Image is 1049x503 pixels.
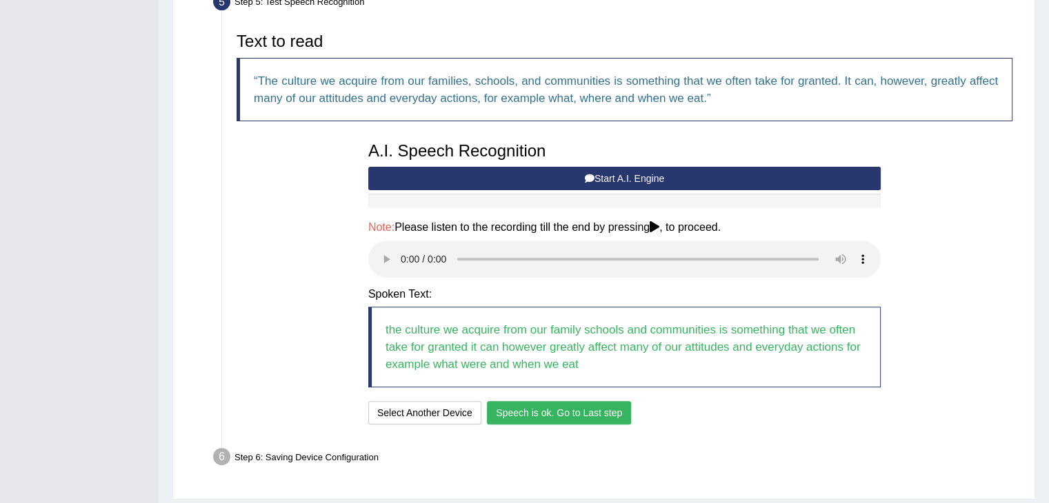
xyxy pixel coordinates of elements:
[207,444,1028,474] div: Step 6: Saving Device Configuration
[237,32,1012,50] h3: Text to read
[487,401,631,424] button: Speech is ok. Go to Last step
[368,142,881,160] h3: A.I. Speech Recognition
[368,288,881,300] h4: Spoken Text:
[368,167,881,190] button: Start A.I. Engine
[254,74,998,105] q: The culture we acquire from our families, schools, and communities is something that we often tak...
[368,221,394,233] span: Note:
[368,401,481,424] button: Select Another Device
[368,307,881,387] blockquote: the culture we acquire from our family schools and communities is something that we often take fo...
[368,221,881,234] h4: Please listen to the recording till the end by pressing , to proceed.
